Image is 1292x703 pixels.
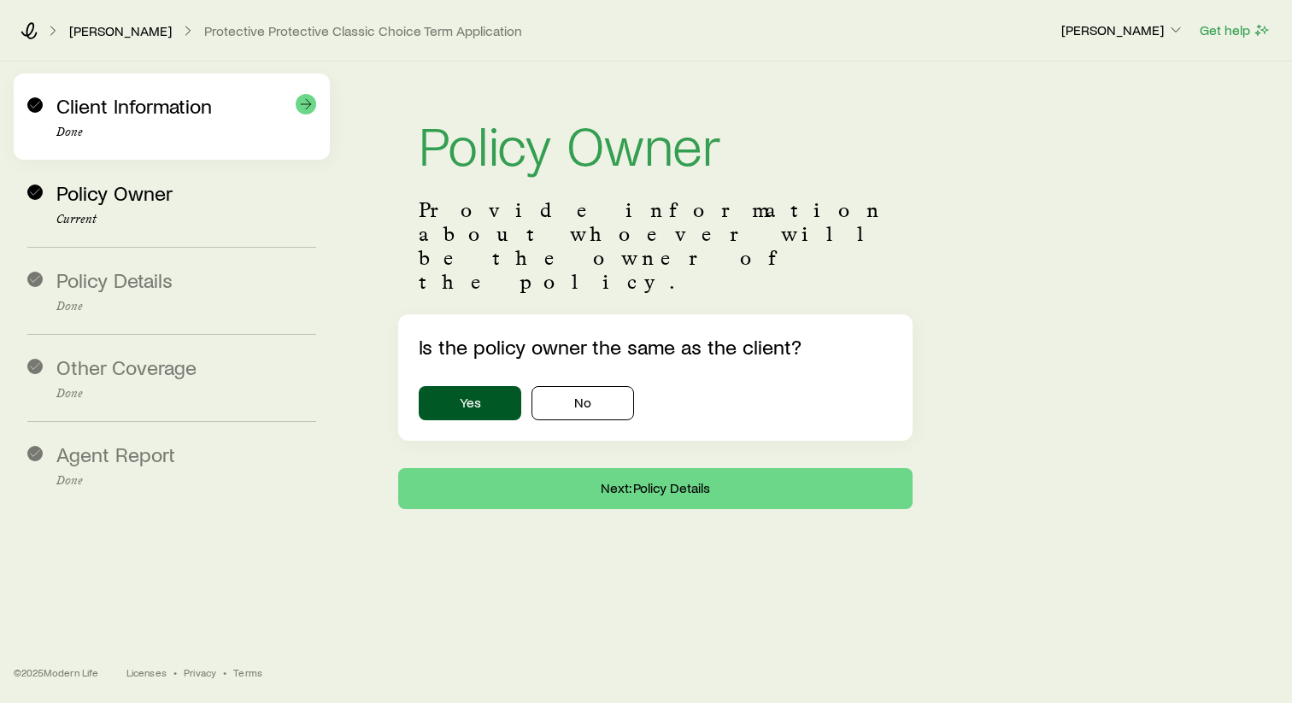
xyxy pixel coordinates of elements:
[56,180,173,205] span: Policy Owner
[14,665,99,679] p: © 2025 Modern Life
[173,665,177,679] span: •
[56,126,316,139] p: Done
[1061,21,1184,38] p: [PERSON_NAME]
[203,23,523,39] button: Protective Protective Classic Choice Term Application
[1060,21,1185,41] button: [PERSON_NAME]
[233,665,262,679] a: Terms
[56,93,212,118] span: Client Information
[56,442,175,466] span: Agent Report
[223,665,226,679] span: •
[419,335,892,359] p: Is the policy owner the same as the client?
[68,23,173,39] a: [PERSON_NAME]
[398,468,913,509] button: Next: Policy Details
[56,267,173,292] span: Policy Details
[419,116,892,171] h1: Policy Owner
[531,386,634,420] button: No
[1199,21,1271,40] button: Get help
[56,300,316,313] p: Done
[419,386,521,420] button: Yes
[184,665,216,679] a: Privacy
[56,387,316,401] p: Done
[56,213,316,226] p: Current
[56,474,316,488] p: Done
[419,198,892,294] p: Provide information about whoever will be the owner of the policy.
[56,354,197,379] span: Other Coverage
[126,665,167,679] a: Licenses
